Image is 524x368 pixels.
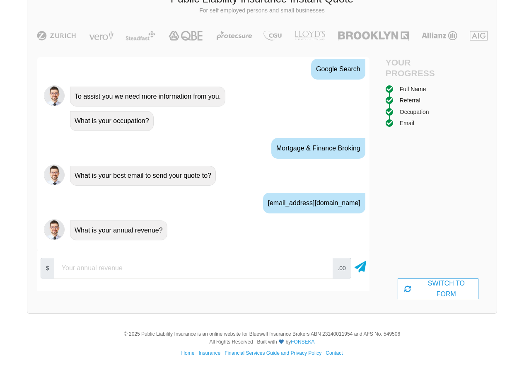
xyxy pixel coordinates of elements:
[400,85,426,94] div: Full Name
[164,31,208,41] img: QBE | Public Liability Insurance
[85,31,117,41] img: Vero | Public Liability Insurance
[70,166,216,186] div: What is your best email to send your quote to?
[70,111,154,131] div: What is your occupation?
[213,31,255,41] img: Protecsure | Public Liability Insurance
[290,31,330,41] img: LLOYD's | Public Liability Insurance
[260,31,285,41] img: CGU | Public Liability Insurance
[271,138,365,159] div: Mortgage & Finance Broking
[311,59,365,80] div: Google Search
[225,350,321,356] a: Financial Services Guide and Privacy Policy
[198,350,220,356] a: Insurance
[418,31,461,41] img: Allianz | Public Liability Insurance
[44,165,65,185] img: Chatbot | PLI
[466,31,491,41] img: AIG | Public Liability Insurance
[400,107,429,116] div: Occupation
[122,31,159,41] img: Steadfast | Public Liability Insurance
[44,219,65,240] img: Chatbot | PLI
[263,193,365,213] div: [EMAIL_ADDRESS][DOMAIN_NAME]
[386,57,438,78] h4: Your Progress
[400,119,414,128] div: Email
[291,339,314,345] a: FONSEKA
[181,350,194,356] a: Home
[70,87,225,107] div: To assist you we need more information from you.
[398,278,478,299] div: SWITCH TO FORM
[54,258,333,278] input: Your annual revenue
[326,350,343,356] a: Contact
[44,85,65,106] img: Chatbot | PLI
[335,31,412,41] img: Brooklyn | Public Liability Insurance
[400,96,420,105] div: Referral
[70,220,167,240] div: What is your annual revenue?
[332,258,351,278] span: .00
[34,7,490,15] p: For self employed persons and small businesses
[41,258,55,278] span: $
[33,31,80,41] img: Zurich | Public Liability Insurance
